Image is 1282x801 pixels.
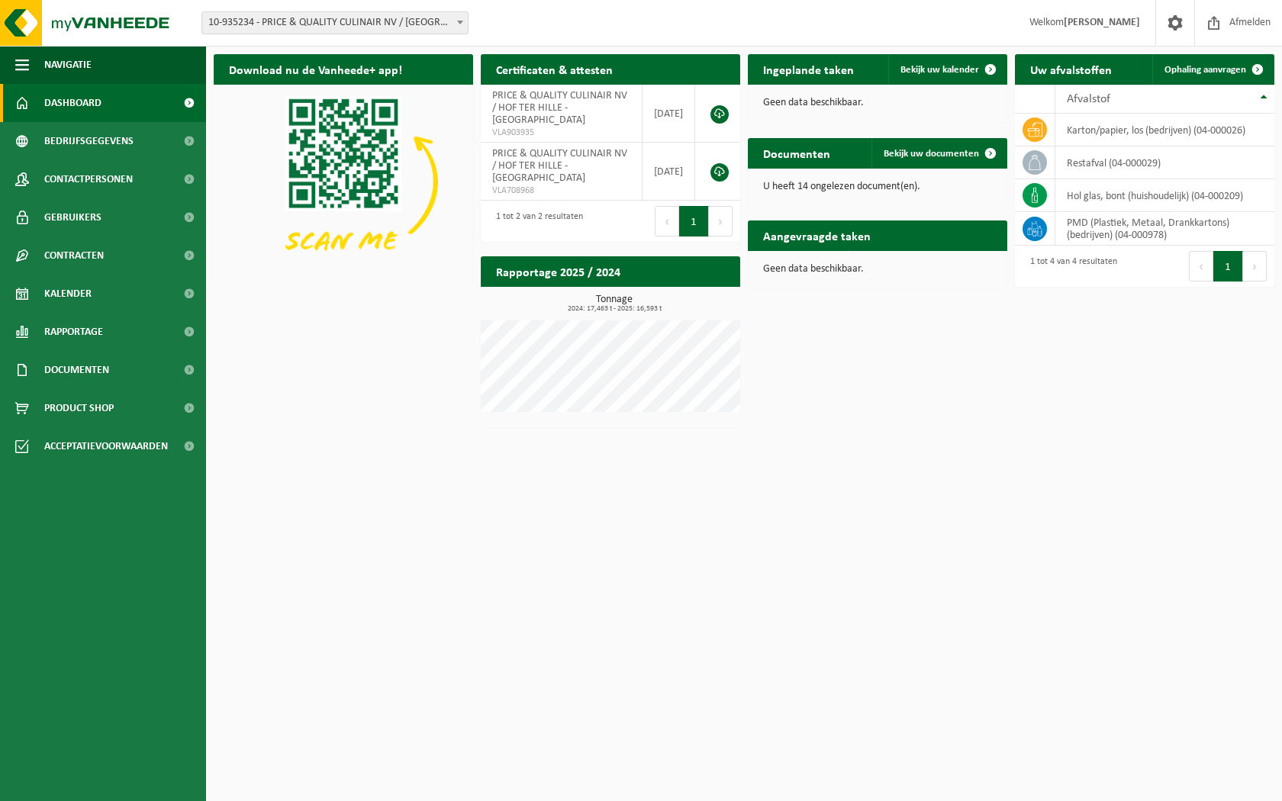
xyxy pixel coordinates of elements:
[1213,251,1243,281] button: 1
[627,286,739,317] a: Bekijk rapportage
[748,138,846,168] h2: Documenten
[214,54,417,84] h2: Download nu de Vanheede+ app!
[44,275,92,313] span: Kalender
[1055,179,1274,212] td: hol glas, bont (huishoudelijk) (04-000209)
[44,236,104,275] span: Contracten
[44,198,101,236] span: Gebruikers
[679,206,709,236] button: 1
[1243,251,1267,281] button: Next
[492,185,630,197] span: VLA708968
[709,206,733,236] button: Next
[202,12,468,34] span: 10-935234 - PRICE & QUALITY CULINAIR NV / HOF TER HILLE - OOSTDUINKERKE
[1164,65,1246,75] span: Ophaling aanvragen
[643,85,695,143] td: [DATE]
[1023,249,1117,283] div: 1 tot 4 van 4 resultaten
[1064,17,1140,28] strong: [PERSON_NAME]
[214,85,473,279] img: Download de VHEPlus App
[44,389,114,427] span: Product Shop
[481,54,628,84] h2: Certificaten & attesten
[44,427,168,465] span: Acceptatievoorwaarden
[884,149,979,159] span: Bekijk uw documenten
[8,767,255,801] iframe: chat widget
[44,313,103,351] span: Rapportage
[44,160,133,198] span: Contactpersonen
[1189,251,1213,281] button: Previous
[643,143,695,201] td: [DATE]
[488,294,740,313] h3: Tonnage
[748,220,886,250] h2: Aangevraagde taken
[488,204,583,238] div: 1 tot 2 van 2 resultaten
[763,182,992,192] p: U heeft 14 ongelezen document(en).
[201,11,469,34] span: 10-935234 - PRICE & QUALITY CULINAIR NV / HOF TER HILLE - OOSTDUINKERKE
[1055,146,1274,179] td: restafval (04-000029)
[492,148,627,184] span: PRICE & QUALITY CULINAIR NV / HOF TER HILLE - [GEOGRAPHIC_DATA]
[655,206,679,236] button: Previous
[748,54,869,84] h2: Ingeplande taken
[871,138,1006,169] a: Bekijk uw documenten
[488,305,740,313] span: 2024: 17,463 t - 2025: 16,593 t
[44,84,101,122] span: Dashboard
[1152,54,1273,85] a: Ophaling aanvragen
[900,65,979,75] span: Bekijk uw kalender
[492,90,627,126] span: PRICE & QUALITY CULINAIR NV / HOF TER HILLE - [GEOGRAPHIC_DATA]
[1055,114,1274,146] td: karton/papier, los (bedrijven) (04-000026)
[44,351,109,389] span: Documenten
[44,46,92,84] span: Navigatie
[44,122,134,160] span: Bedrijfsgegevens
[763,264,992,275] p: Geen data beschikbaar.
[1015,54,1127,84] h2: Uw afvalstoffen
[481,256,636,286] h2: Rapportage 2025 / 2024
[888,54,1006,85] a: Bekijk uw kalender
[1055,212,1274,246] td: PMD (Plastiek, Metaal, Drankkartons) (bedrijven) (04-000978)
[1067,93,1110,105] span: Afvalstof
[763,98,992,108] p: Geen data beschikbaar.
[492,127,630,139] span: VLA903935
